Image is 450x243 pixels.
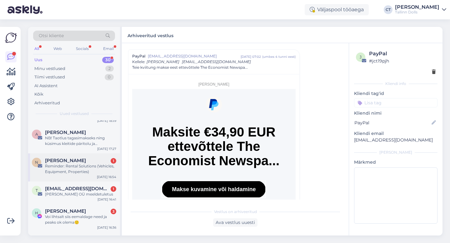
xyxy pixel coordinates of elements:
[354,110,437,117] p: Kliendi nimi
[36,188,38,193] span: t
[34,66,65,72] div: Minu vestlused
[35,211,38,215] span: H
[369,50,436,57] div: PayPal
[395,10,439,15] div: Tallinn Dolls
[354,90,437,97] p: Kliendi tag'id
[148,125,279,168] span: Maksite €34,90 EUR ettevõttele The Economist Newspa...
[102,57,114,63] div: 30
[198,82,229,87] span: [PERSON_NAME]
[34,83,57,89] div: AI Assistent
[132,65,248,70] span: Teie kviitung makse eest ettevõttele The Economist Newspa...
[354,81,437,87] div: Kliendi info
[147,59,179,64] span: [PERSON_NAME]
[97,146,116,151] div: [DATE] 17:27
[354,137,437,143] p: [EMAIL_ADDRESS][DOMAIN_NAME]
[45,191,116,197] div: [PERSON_NAME] OÜ meeldetuletus
[354,150,437,155] div: [PERSON_NAME]
[127,31,173,39] label: Arhiveeritud vestlus
[39,32,64,39] span: Otsi kliente
[354,119,430,126] input: Lisa nimi
[34,57,42,63] div: Uus
[45,130,86,135] span: Ange Kangur
[360,55,362,59] span: j
[97,225,116,230] div: [DATE] 16:36
[45,214,116,225] div: Voi lihtsalt siis eemaldage need ja peaks ok olema🙂
[35,160,38,165] span: n
[369,57,436,64] div: # jct19pjh
[111,186,116,192] div: 1
[354,130,437,137] p: Kliendi email
[97,118,116,123] div: [DATE] 18:39
[395,5,439,10] div: [PERSON_NAME]
[354,98,437,107] input: Lisa tag
[97,197,116,202] div: [DATE] 16:41
[354,159,437,166] p: Märkmed
[97,175,116,179] div: [DATE] 16:54
[33,45,40,53] div: All
[35,132,38,136] span: A
[45,135,116,146] div: NB! Taotlus tagasimakseks ning küsimus kleitide päritolu ja tarneaegade kohta
[34,74,65,80] div: Tiimi vestlused
[132,59,145,64] span: Kellele :
[182,59,251,64] span: [EMAIL_ADDRESS][DOMAIN_NAME]
[132,53,145,59] span: PayPal
[111,158,116,164] div: 1
[262,54,296,59] div: ( umbes 4 tunni eest )
[206,97,222,112] img: PayPal
[60,111,89,117] span: Uued vestlused
[105,66,114,72] div: 2
[241,54,261,59] div: [DATE] 07:02
[75,45,90,53] div: Socials
[148,53,241,59] span: [EMAIL_ADDRESS][DOMAIN_NAME]
[395,5,446,15] a: [PERSON_NAME]Tallinn Dolls
[162,181,265,197] a: Makse kuvamine või haldamine
[305,4,369,15] div: Väljaspool tööaega
[45,163,116,175] div: Reminder: Rental Solutions (Vehicles, Equipment, Properties)
[45,158,86,163] span: neha yadav
[213,218,257,227] div: Ava vestlus uuesti
[105,74,114,80] div: 0
[34,91,43,97] div: Kõik
[52,45,63,53] div: Web
[384,5,392,14] div: CT
[111,209,116,214] div: 3
[5,32,17,44] img: Askly Logo
[34,100,60,106] div: Arhiveeritud
[45,208,86,214] span: Hanna GP
[102,45,115,53] div: Email
[45,186,110,191] span: teade@arveregister.ee
[214,209,257,215] span: Vestlus on arhiveeritud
